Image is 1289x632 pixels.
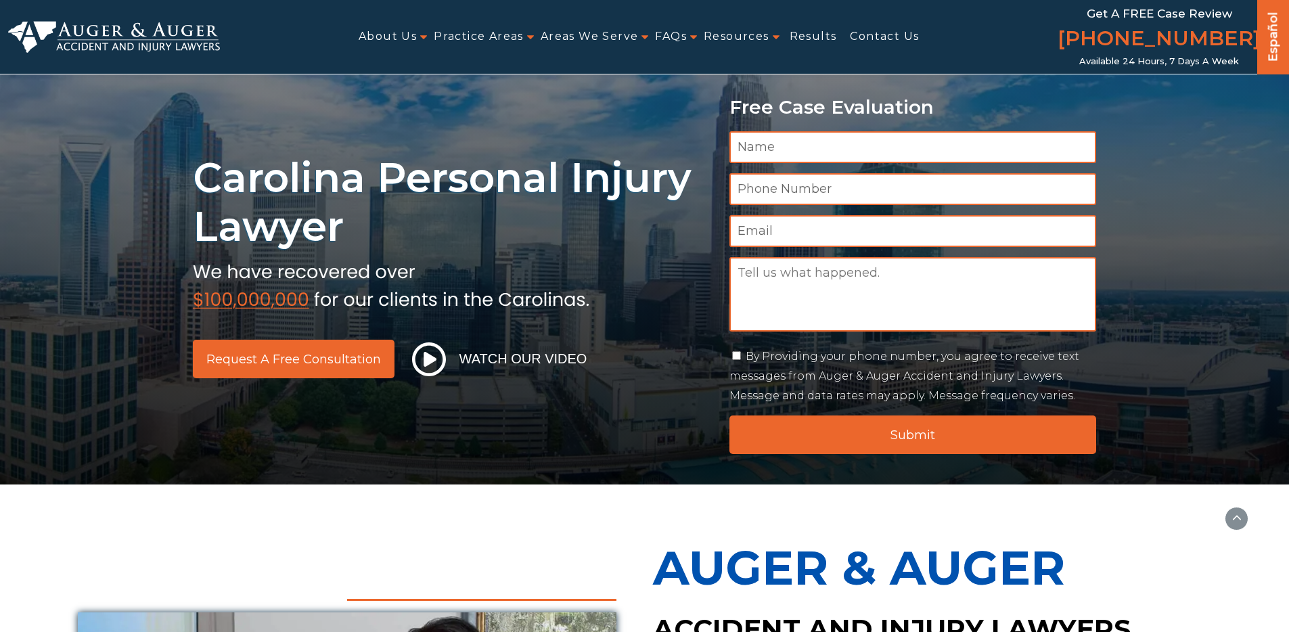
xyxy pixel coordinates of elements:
a: [PHONE_NUMBER] [1058,24,1261,56]
input: Submit [729,415,1097,454]
span: About Us [359,22,417,52]
img: sub text [193,258,589,309]
span: Get a FREE Case Review [1087,7,1232,20]
a: FAQs [655,22,687,52]
span: Available 24 Hours, 7 Days a Week [1079,56,1239,67]
button: Watch Our Video [408,342,591,377]
input: Email [729,215,1097,247]
a: Practice Areas [434,22,524,52]
span: Resources [704,22,769,52]
h1: Carolina Personal Injury Lawyer [193,154,713,251]
a: Areas We Serve [541,22,639,52]
button: scroll to up [1225,507,1248,531]
a: Results [790,22,837,52]
input: Name [729,131,1097,163]
a: Contact Us [850,22,919,52]
img: Auger & Auger Accident and Injury Lawyers Logo [8,21,220,53]
a: Request a Free Consultation [193,340,394,378]
p: Auger & Auger [653,525,1212,610]
input: Phone Number [729,173,1097,205]
span: Request a Free Consultation [206,353,381,365]
label: By Providing your phone number, you agree to receive text messages from Auger & Auger Accident an... [729,350,1079,402]
p: Free Case Evaluation [729,97,1097,118]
